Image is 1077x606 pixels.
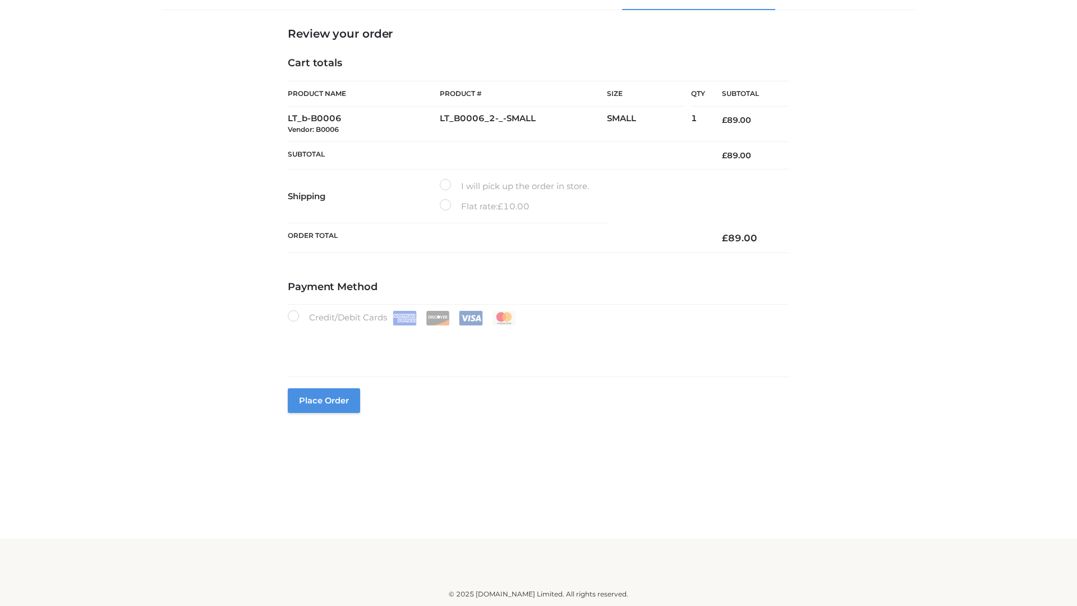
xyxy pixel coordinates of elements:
td: 1 [691,107,705,142]
th: Order Total [288,223,705,253]
img: Discover [426,311,450,325]
small: Vendor: B0006 [288,125,339,134]
label: I will pick up the order in store. [440,179,589,194]
h4: Payment Method [288,281,789,293]
iframe: Secure payment input frame [286,323,787,364]
span: £ [722,232,728,244]
td: SMALL [607,107,691,142]
div: © 2025 [DOMAIN_NAME] Limited. All rights reserved. [167,589,910,600]
bdi: 10.00 [498,201,530,212]
h4: Cart totals [288,57,789,70]
th: Product Name [288,81,440,107]
span: £ [498,201,503,212]
bdi: 89.00 [722,150,751,160]
img: Amex [393,311,417,325]
label: Credit/Debit Cards [288,310,517,325]
bdi: 89.00 [722,115,751,125]
label: Flat rate: [440,199,530,214]
th: Subtotal [705,81,789,107]
th: Product # [440,81,607,107]
td: LT_B0006_2-_-SMALL [440,107,607,142]
span: £ [722,150,727,160]
th: Subtotal [288,141,705,169]
th: Size [607,81,685,107]
bdi: 89.00 [722,232,757,244]
td: LT_b-B0006 [288,107,440,142]
th: Qty [691,81,705,107]
img: Mastercard [492,311,516,325]
span: £ [722,115,727,125]
h3: Review your order [288,27,789,40]
th: Shipping [288,169,440,223]
img: Visa [459,311,483,325]
button: Place order [288,388,360,413]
